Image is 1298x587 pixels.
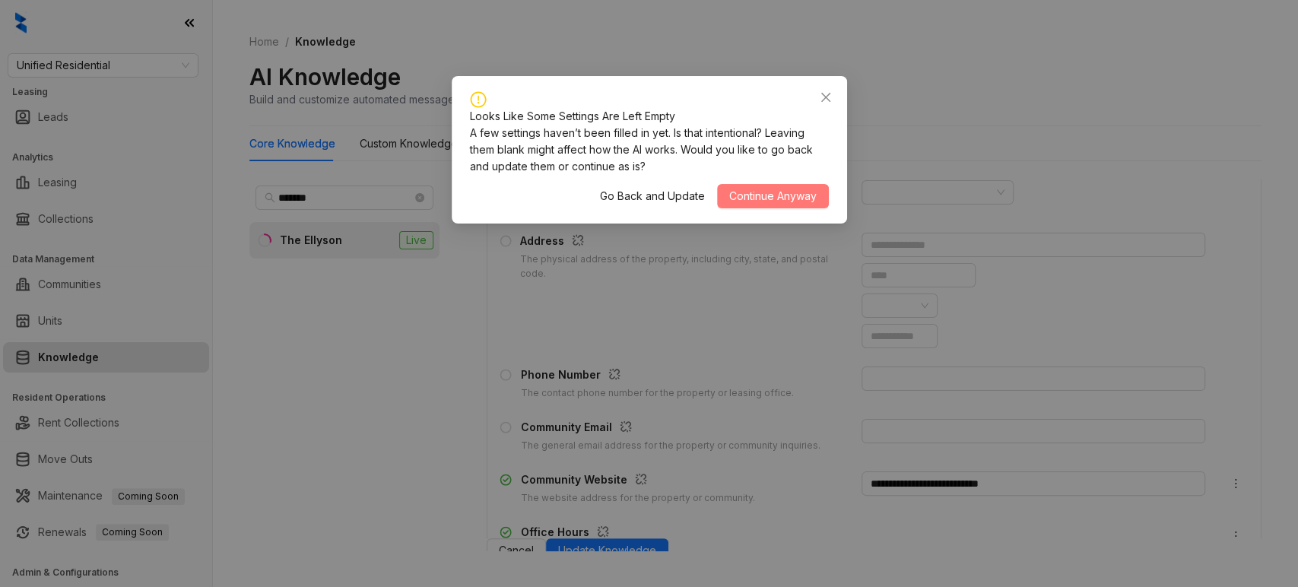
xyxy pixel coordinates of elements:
[470,108,829,125] div: Looks Like Some Settings Are Left Empty
[820,91,832,103] span: close
[717,184,829,208] button: Continue Anyway
[729,188,817,205] span: Continue Anyway
[588,184,717,208] button: Go Back and Update
[600,188,705,205] span: Go Back and Update
[814,85,838,109] button: Close
[470,125,829,175] div: A few settings haven’t been filled in yet. Is that intentional? Leaving them blank might affect h...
